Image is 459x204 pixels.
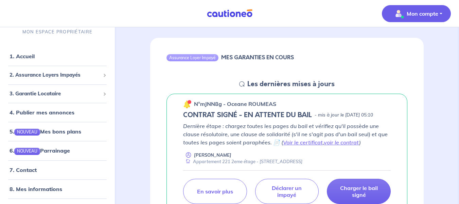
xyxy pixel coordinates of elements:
a: Voir le certificat [283,139,323,146]
p: Déclarer un impayé [264,185,311,198]
p: - mis à jour le [DATE] 05:10 [315,112,373,119]
a: voir le contrat [324,139,359,146]
h5: Les dernières mises à jours [247,80,335,88]
h6: MES GARANTIES EN COURS [221,54,294,61]
img: 🔔 [183,100,191,108]
a: 8. Mes informations [10,185,62,192]
div: 6.NOUVEAUParrainage [3,144,112,157]
a: Charger le bail signé [327,179,391,204]
p: En savoir plus [197,188,233,195]
img: Cautioneo [204,9,255,18]
div: 4. Publier mes annonces [3,106,112,119]
p: Dernière étape : chargez toutes les pages du bail et vérifiez qu'il possède une clause résolutoir... [183,122,391,146]
div: Assurance Loyer Impayé [166,54,218,61]
div: 8. Mes informations [3,182,112,195]
h5: CONTRAT SIGNÉ - EN ATTENTE DU BAIL [183,111,312,119]
div: 5.NOUVEAUMes bons plans [3,125,112,138]
div: 2. Assurance Loyers Impayés [3,68,112,82]
span: 2. Assurance Loyers Impayés [10,71,100,79]
div: 7. Contact [3,163,112,176]
p: Mon compte [407,10,438,18]
p: [PERSON_NAME] [194,152,231,158]
div: Appartement 221 2eme étage - [STREET_ADDRESS] [183,158,302,165]
a: 7. Contact [10,166,37,173]
a: 5.NOUVEAUMes bons plans [10,128,81,135]
img: illu_account_valid_menu.svg [393,8,404,19]
a: En savoir plus [183,179,247,204]
a: 1. Accueil [10,53,35,60]
a: Déclarer un impayé [255,179,319,204]
p: n°mJNN8g - Oceane ROUMEAS [194,100,276,108]
a: 4. Publier mes annonces [10,109,74,116]
a: 6.NOUVEAUParrainage [10,147,70,154]
span: 3. Garantie Locataire [10,90,100,98]
div: 1. Accueil [3,49,112,63]
p: MON ESPACE PROPRIÉTAIRE [22,29,92,35]
p: Charger le bail signé [335,185,382,198]
div: state: CONTRACT-SIGNED, Context: NEW,MAYBE-CERTIFICATE,ALONE,LESSOR-DOCUMENTS [183,111,391,119]
div: 3. Garantie Locataire [3,87,112,100]
button: illu_account_valid_menu.svgMon compte [382,5,451,22]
